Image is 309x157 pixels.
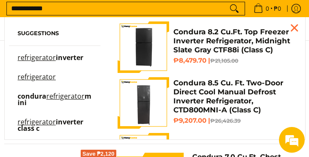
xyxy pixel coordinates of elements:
[18,53,56,62] mark: refrigerator
[18,91,46,101] span: condura
[264,6,270,12] span: 0
[18,54,92,69] a: refrigerator inverter
[288,21,301,34] div: Close pop up
[46,91,85,101] mark: refrigerator
[18,54,83,69] p: refrigerator inverter
[56,53,83,62] span: inverter
[210,57,238,64] del: ₱21,105.00
[18,72,56,82] mark: refrigerator
[227,2,241,15] button: Search
[273,6,282,12] span: ₱0
[118,77,169,129] img: Condura 8.5 Cu. Ft. Two-Door Direct Cool Manual Defrost Inverter Refrigerator, CTD800MNI-A (Class C)
[18,93,92,115] a: condura refrigerator mini
[267,137,297,148] em: Submit
[173,57,292,65] h6: ₱8,479.70 |
[173,117,292,125] h6: ₱9,207.00 |
[251,4,284,13] span: •
[82,151,115,157] span: Save ₱2,120
[18,91,91,107] span: mini
[118,21,169,73] img: Condura 8.2 Cu.Ft. Top Freezer Inverter Refrigerator, Midnight Slate Gray CTF88i (Class C)
[18,74,92,89] a: refrigerator
[118,21,292,73] a: Condura 8.2 Cu.Ft. Top Freezer Inverter Refrigerator, Midnight Slate Gray CTF88i (Class C) Condur...
[18,30,92,37] h6: Suggestions
[282,4,303,25] div: Minimize live chat window
[88,44,220,131] span: We are offline. Please leave us a message.
[173,27,292,54] h4: Condura 8.2 Cu.Ft. Top Freezer Inverter Refrigerator, Midnight Slate Gray CTF88i (Class C)
[210,118,241,124] del: ₱26,426.39
[118,77,292,129] a: Condura 8.5 Cu. Ft. Two-Door Direct Cool Manual Defrost Inverter Refrigerator, CTD800MNI-A (Class...
[4,107,305,137] textarea: Type your message and click 'Submit'
[18,119,92,140] a: refrigerator inverter class c
[45,48,239,59] div: Leave a message
[18,74,56,89] p: refrigerator
[173,78,292,115] h4: Condura 8.5 Cu. Ft. Two-Door Direct Cool Manual Defrost Inverter Refrigerator, CTD800MNI-A (Class C)
[18,117,56,127] mark: refrigerator
[18,117,83,133] span: inverter class c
